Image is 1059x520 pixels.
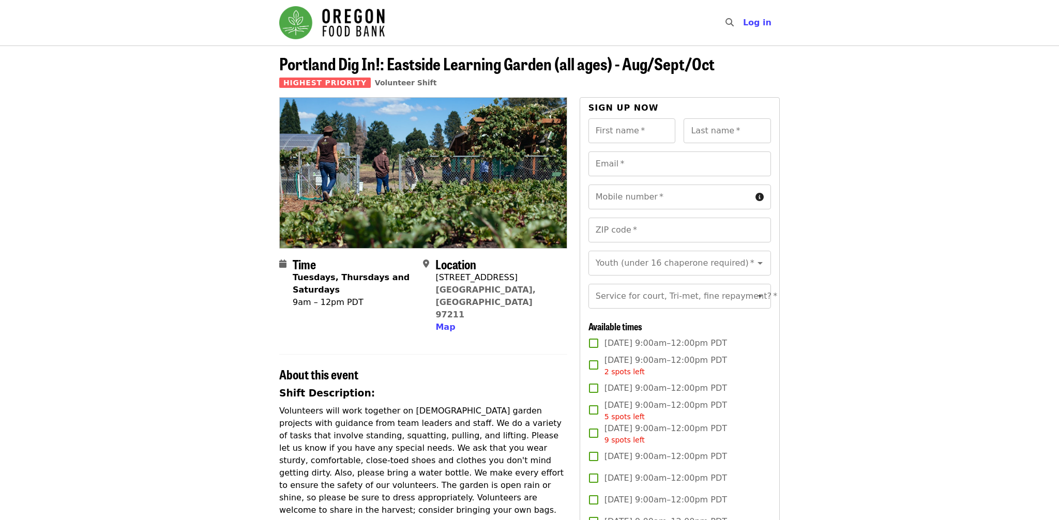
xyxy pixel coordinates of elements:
[435,322,455,332] span: Map
[435,271,558,284] div: [STREET_ADDRESS]
[684,118,771,143] input: Last name
[604,494,727,506] span: [DATE] 9:00am–12:00pm PDT
[740,10,748,35] input: Search
[423,259,429,269] i: map-marker-alt icon
[279,259,286,269] i: calendar icon
[735,12,780,33] button: Log in
[604,472,727,484] span: [DATE] 9:00am–12:00pm PDT
[293,296,415,309] div: 9am – 12pm PDT
[435,285,536,319] a: [GEOGRAPHIC_DATA], [GEOGRAPHIC_DATA] 97211
[280,98,567,248] img: Portland Dig In!: Eastside Learning Garden (all ages) - Aug/Sept/Oct organized by Oregon Food Bank
[279,388,375,399] strong: Shift Description:
[604,337,727,349] span: [DATE] 9:00am–12:00pm PDT
[604,412,645,421] span: 5 spots left
[588,103,659,113] span: Sign up now
[588,218,771,242] input: ZIP code
[604,450,727,463] span: [DATE] 9:00am–12:00pm PDT
[588,151,771,176] input: Email
[435,321,455,333] button: Map
[753,289,767,303] button: Open
[293,272,410,295] strong: Tuesdays, Thursdays and Saturdays
[279,365,358,383] span: About this event
[588,185,751,209] input: Mobile number
[279,405,567,516] p: Volunteers will work together on [DEMOGRAPHIC_DATA] garden projects with guidance from team leade...
[279,6,385,39] img: Oregon Food Bank - Home
[755,192,764,202] i: circle-info icon
[293,255,316,273] span: Time
[375,79,437,87] a: Volunteer Shift
[588,118,676,143] input: First name
[279,78,371,88] span: Highest Priority
[604,422,727,446] span: [DATE] 9:00am–12:00pm PDT
[279,51,715,75] span: Portland Dig In!: Eastside Learning Garden (all ages) - Aug/Sept/Oct
[743,18,771,27] span: Log in
[604,354,727,377] span: [DATE] 9:00am–12:00pm PDT
[604,382,727,394] span: [DATE] 9:00am–12:00pm PDT
[753,256,767,270] button: Open
[588,319,642,333] span: Available times
[604,368,645,376] span: 2 spots left
[604,436,645,444] span: 9 spots left
[435,255,476,273] span: Location
[604,399,727,422] span: [DATE] 9:00am–12:00pm PDT
[725,18,734,27] i: search icon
